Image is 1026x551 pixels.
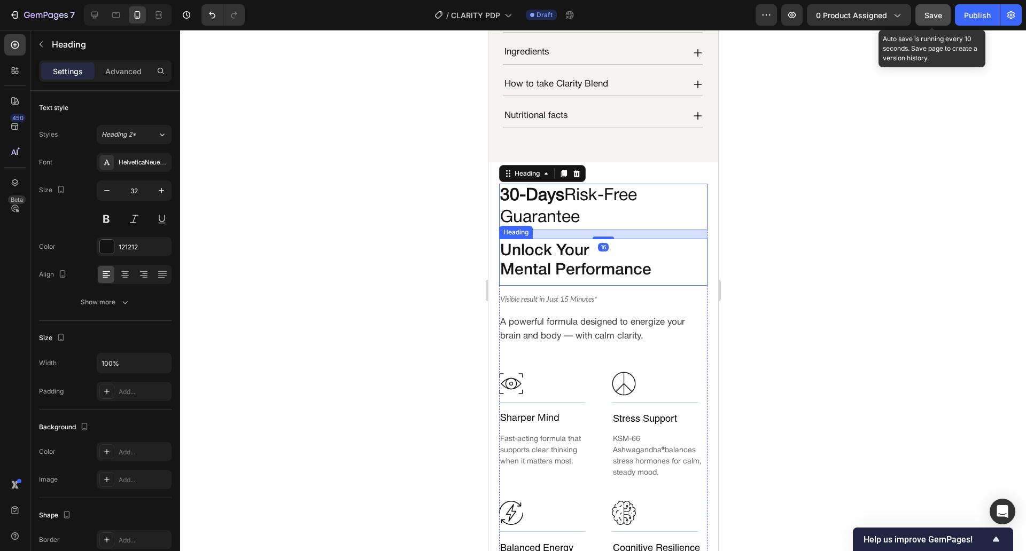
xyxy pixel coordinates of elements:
[125,511,218,524] p: cognitive resilience
[119,242,169,252] div: 121212
[119,387,169,397] div: Add...
[451,10,500,21] span: CLARITY PDP
[39,387,64,396] div: Padding
[39,158,52,167] div: Font
[119,475,169,485] div: Add...
[8,195,26,204] div: Beta
[39,420,91,435] div: Background
[864,533,1002,546] button: Show survey - Help us improve GemPages!
[119,158,169,168] div: HelveticaNeueRoman
[39,535,60,545] div: Border
[39,475,58,484] div: Image
[39,267,69,282] div: Align
[816,10,887,21] span: 0 product assigned
[102,130,136,139] span: Heading 2*
[52,38,167,51] p: Heading
[201,4,245,26] div: Undo/Redo
[39,331,67,345] div: Size
[12,511,105,524] p: balanced energy
[537,10,553,20] span: Draft
[39,358,57,368] div: Width
[864,534,990,545] span: Help us improve GemPages!
[807,4,911,26] button: 0 product assigned
[39,508,73,523] div: Shape
[97,125,172,144] button: Heading 2*
[97,353,171,373] input: Auto
[955,4,1000,26] button: Publish
[488,30,718,551] iframe: Design area
[105,66,142,77] p: Advanced
[39,130,58,139] div: Styles
[39,103,68,113] div: Text style
[39,447,56,456] div: Color
[53,66,83,77] p: Settings
[39,183,67,198] div: Size
[81,297,130,308] div: Show more
[964,10,991,21] div: Publish
[4,4,80,26] button: 7
[924,11,942,20] span: Save
[119,536,169,545] div: Add...
[446,10,449,21] span: /
[915,4,951,26] button: Save
[123,471,147,495] img: image_demo.jpg
[990,499,1015,524] div: Open Intercom Messenger
[119,447,169,457] div: Add...
[39,242,56,251] div: Color
[39,293,172,312] button: Show more
[70,9,75,21] p: 7
[10,114,26,122] div: 450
